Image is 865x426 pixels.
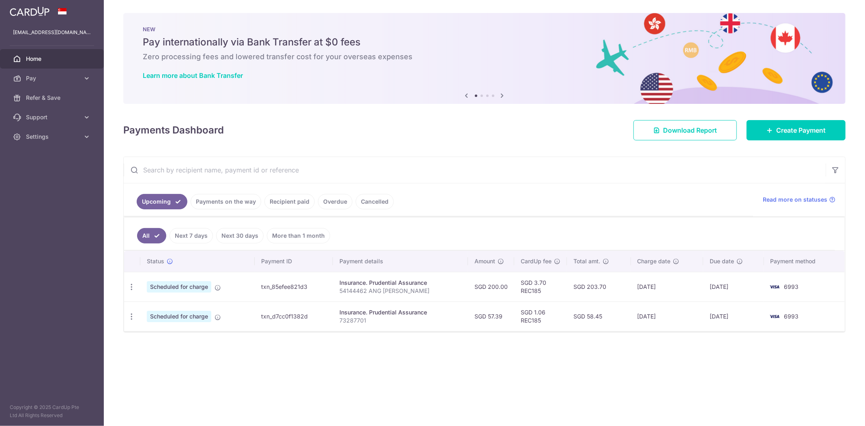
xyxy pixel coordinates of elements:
[637,257,671,265] span: Charge date
[764,251,845,272] th: Payment method
[339,308,461,316] div: Insurance. Prudential Assurance
[784,313,799,320] span: 6993
[13,28,91,37] p: [EMAIL_ADDRESS][DOMAIN_NAME]
[474,257,495,265] span: Amount
[123,123,224,138] h4: Payments Dashboard
[10,6,49,16] img: CardUp
[766,312,783,321] img: Bank Card
[514,301,567,331] td: SGD 1.06 REC185
[255,301,333,331] td: txn_d7cc0f1382d
[573,257,600,265] span: Total amt.
[631,272,703,301] td: [DATE]
[216,228,264,243] a: Next 30 days
[339,316,461,325] p: 73287701
[703,301,764,331] td: [DATE]
[170,228,213,243] a: Next 7 days
[339,287,461,295] p: 54144462 ANG [PERSON_NAME]
[143,71,243,80] a: Learn more about Bank Transfer
[26,94,79,102] span: Refer & Save
[147,311,211,322] span: Scheduled for charge
[567,272,631,301] td: SGD 203.70
[356,194,394,209] a: Cancelled
[468,272,514,301] td: SGD 200.00
[776,125,826,135] span: Create Payment
[26,55,79,63] span: Home
[18,6,35,13] span: Help
[143,52,826,62] h6: Zero processing fees and lowered transfer cost for your overseas expenses
[137,194,187,209] a: Upcoming
[766,282,783,292] img: Bank Card
[264,194,315,209] a: Recipient paid
[567,301,631,331] td: SGD 58.45
[514,272,567,301] td: SGD 3.70 REC185
[333,251,468,272] th: Payment details
[710,257,734,265] span: Due date
[147,257,164,265] span: Status
[633,120,737,140] a: Download Report
[137,228,166,243] a: All
[747,120,846,140] a: Create Payment
[663,125,717,135] span: Download Report
[26,133,79,141] span: Settings
[631,301,703,331] td: [DATE]
[521,257,552,265] span: CardUp fee
[143,26,826,32] p: NEW
[147,281,211,293] span: Scheduled for charge
[339,279,461,287] div: Insurance. Prudential Assurance
[143,36,826,49] h5: Pay internationally via Bank Transfer at $0 fees
[123,13,846,104] img: Bank transfer banner
[703,272,764,301] td: [DATE]
[468,301,514,331] td: SGD 57.39
[318,194,352,209] a: Overdue
[763,196,835,204] a: Read more on statuses
[124,157,826,183] input: Search by recipient name, payment id or reference
[191,194,261,209] a: Payments on the way
[26,113,79,121] span: Support
[255,272,333,301] td: txn_85efee821d3
[784,283,799,290] span: 6993
[267,228,330,243] a: More than 1 month
[26,74,79,82] span: Pay
[763,196,827,204] span: Read more on statuses
[255,251,333,272] th: Payment ID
